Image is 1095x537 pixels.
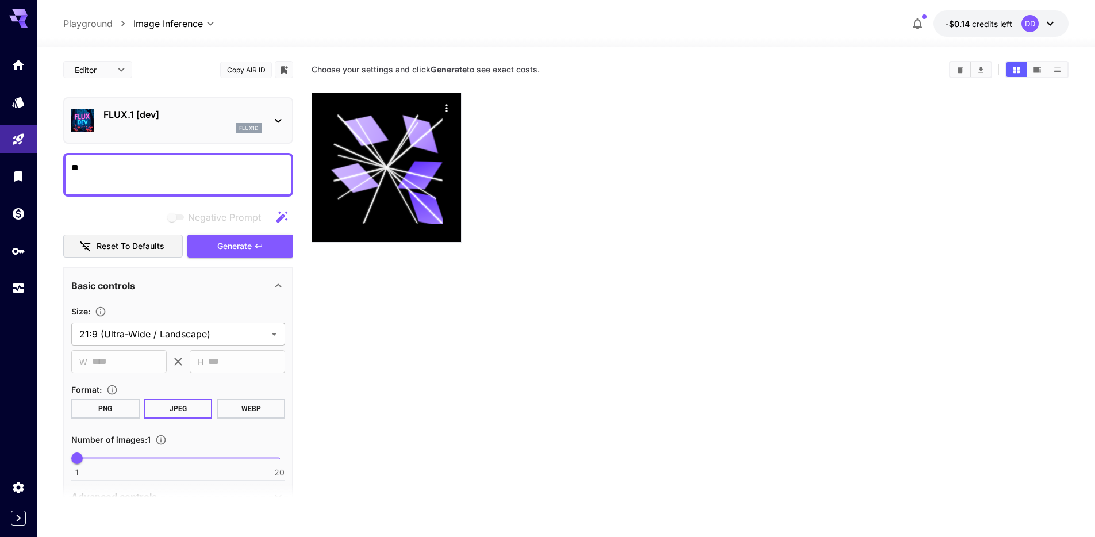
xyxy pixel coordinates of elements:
b: Generate [431,64,467,74]
div: -$0.1358 [945,18,1012,30]
button: Clear Images [950,62,970,77]
span: Negative prompts are not compatible with the selected model. [165,210,270,224]
button: -$0.1358DD [933,10,1069,37]
button: Expand sidebar [11,511,26,526]
div: Basic controls [71,272,285,300]
span: Format : [71,385,102,394]
div: DD [1021,15,1039,32]
span: 1 [75,467,79,478]
span: Generate [217,239,252,254]
div: Clear ImagesDownload All [949,61,992,78]
nav: breadcrumb [63,17,133,30]
button: Generate [187,235,293,258]
p: FLUX.1 [dev] [103,108,262,121]
span: -$0.14 [945,19,972,29]
div: Home [11,57,25,72]
button: Show images in grid view [1006,62,1027,77]
span: H [198,355,203,369]
span: Editor [75,64,110,76]
button: JPEG [144,399,213,419]
button: Copy AIR ID [220,62,272,78]
p: flux1d [239,124,259,132]
div: Advanced controls [71,483,285,511]
span: Negative Prompt [188,210,261,224]
div: FLUX.1 [dev]flux1d [71,103,285,138]
button: Reset to defaults [63,235,183,258]
button: Download All [971,62,991,77]
p: Basic controls [71,279,135,293]
button: WEBP [217,399,285,419]
span: 21:9 (Ultra-Wide / Landscape) [79,327,267,341]
span: credits left [972,19,1012,29]
span: Choose your settings and click to see exact costs. [312,64,540,74]
div: Show images in grid viewShow images in video viewShow images in list view [1005,61,1069,78]
button: Add to library [279,63,289,76]
button: Specify how many images to generate in a single request. Each image generation will be charged se... [151,434,171,446]
span: Number of images : 1 [71,435,151,444]
div: Playground [11,132,25,147]
span: W [79,355,87,369]
a: Playground [63,17,113,30]
button: PNG [71,399,140,419]
span: Image Inference [133,17,203,30]
div: Wallet [11,206,25,221]
span: 20 [274,467,285,478]
div: Models [11,95,25,109]
button: Choose the file format for the output image. [102,384,122,396]
div: Usage [11,281,25,296]
div: Library [11,169,25,183]
div: API Keys [11,244,25,258]
button: Adjust the dimensions of the generated image by specifying its width and height in pixels, or sel... [90,306,111,317]
button: Show images in list view [1047,62,1067,77]
span: Size : [71,306,90,316]
div: Settings [11,480,25,494]
div: Actions [438,99,455,116]
button: Show images in video view [1027,62,1047,77]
